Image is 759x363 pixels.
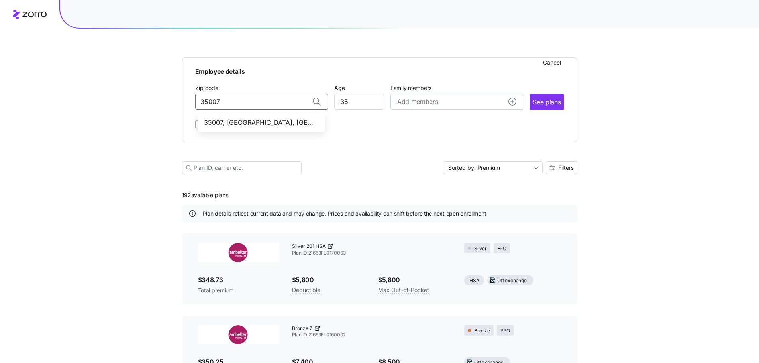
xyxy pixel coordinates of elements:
[390,84,523,92] span: Family members
[378,275,451,285] span: $5,800
[508,98,516,106] svg: add icon
[195,84,218,92] label: Zip code
[198,275,279,285] span: $348.73
[292,325,312,332] span: Bronze 7
[334,94,384,110] input: Age
[540,56,564,69] button: Cancel
[546,161,577,174] button: Filters
[292,332,452,338] span: Plan ID: 21663FL0160002
[292,275,365,285] span: $5,800
[390,94,523,110] button: Add membersadd icon
[292,243,326,250] span: Silver 201 HSA
[530,94,564,110] button: See plans
[204,118,316,128] span: 35007, [GEOGRAPHIC_DATA], [GEOGRAPHIC_DATA]
[474,327,490,335] span: Bronze
[334,84,345,92] label: Age
[203,210,486,218] span: Plan details reflect current data and may change. Prices and availability can shift before the ne...
[198,243,279,262] img: Ambetter
[500,327,510,335] span: PPO
[558,165,574,171] span: Filters
[497,277,526,285] span: Off exchange
[533,97,561,107] span: See plans
[182,191,228,199] span: 192 available plans
[195,94,328,110] input: Zip code
[543,59,561,67] span: Cancel
[198,325,279,344] img: Ambetter
[292,285,320,295] span: Deductible
[378,285,429,295] span: Max Out-of-Pocket
[182,161,302,174] input: Plan ID, carrier etc.
[198,286,279,294] span: Total premium
[469,277,479,285] span: HSA
[497,245,506,253] span: EPO
[474,245,487,253] span: Silver
[443,161,543,174] input: Sort by
[292,250,452,257] span: Plan ID: 21663FL0170003
[397,97,438,107] span: Add members
[195,64,564,77] span: Employee details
